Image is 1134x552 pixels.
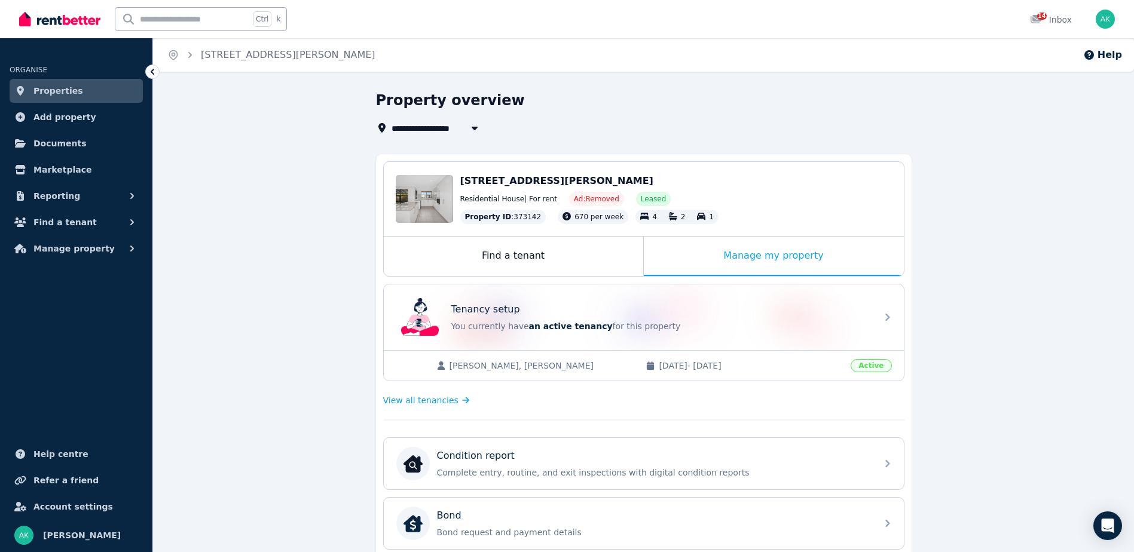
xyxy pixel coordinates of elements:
[276,14,280,24] span: k
[451,320,870,332] p: You currently have for this property
[383,394,459,406] span: View all tenancies
[460,194,557,204] span: Residential House | For rent
[574,213,623,221] span: 670 per week
[652,213,657,221] span: 4
[437,449,515,463] p: Condition report
[43,528,121,542] span: [PERSON_NAME]
[384,498,904,549] a: BondBondBond request and payment details
[384,237,643,276] div: Find a tenant
[201,49,375,60] a: [STREET_ADDRESS][PERSON_NAME]
[401,298,439,336] img: Tenancy setup
[33,447,88,461] span: Help centre
[460,210,546,224] div: : 373142
[465,212,512,222] span: Property ID
[33,84,83,98] span: Properties
[529,321,613,331] span: an active tenancy
[659,360,843,372] span: [DATE] - [DATE]
[10,66,47,74] span: ORGANISE
[33,162,91,177] span: Marketplace
[1093,511,1122,540] div: Open Intercom Messenger
[33,473,99,487] span: Refer a friend
[1030,14,1072,26] div: Inbox
[681,213,686,221] span: 2
[10,468,143,492] a: Refer a friend
[383,394,470,406] a: View all tenancies
[851,359,891,372] span: Active
[1037,13,1047,20] span: 14
[10,131,143,155] a: Documents
[451,302,520,317] p: Tenancy setup
[437,526,870,538] p: Bond request and payment details
[10,237,143,260] button: Manage property
[384,284,904,350] a: Tenancy setupTenancy setupYou currently havean active tenancyfor this property
[1096,10,1115,29] img: Adam Kulesza
[33,499,113,514] span: Account settings
[33,136,87,151] span: Documents
[404,454,423,473] img: Condition report
[437,467,870,479] p: Complete entry, routine, and exit inspections with digital condition reports
[14,526,33,545] img: Adam Kulesza
[33,241,115,256] span: Manage property
[641,194,666,204] span: Leased
[644,237,904,276] div: Manage my property
[10,442,143,466] a: Help centre
[709,213,714,221] span: 1
[574,194,619,204] span: Ad: Removed
[10,158,143,182] a: Marketplace
[10,79,143,103] a: Properties
[404,514,423,533] img: Bond
[437,508,461,523] p: Bond
[1083,48,1122,62] button: Help
[33,110,96,124] span: Add property
[10,105,143,129] a: Add property
[10,495,143,519] a: Account settings
[460,175,653,186] span: [STREET_ADDRESS][PERSON_NAME]
[253,11,271,27] span: Ctrl
[153,38,390,72] nav: Breadcrumb
[10,210,143,234] button: Find a tenant
[450,360,634,372] span: [PERSON_NAME], [PERSON_NAME]
[376,91,525,110] h1: Property overview
[10,184,143,208] button: Reporting
[33,215,97,229] span: Find a tenant
[384,438,904,489] a: Condition reportCondition reportComplete entry, routine, and exit inspections with digital condit...
[19,10,100,28] img: RentBetter
[33,189,80,203] span: Reporting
